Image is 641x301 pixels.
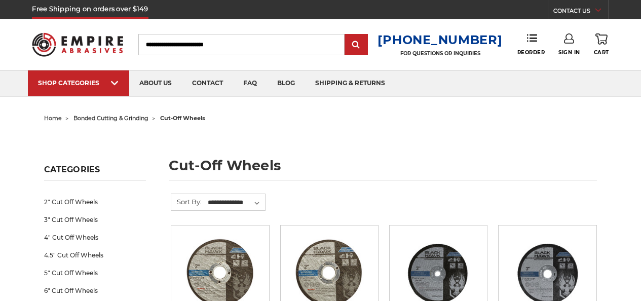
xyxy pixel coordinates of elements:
a: 2" Cut Off Wheels [44,193,146,211]
a: 3" Cut Off Wheels [44,211,146,229]
span: Sign In [558,49,580,56]
a: 6" Cut Off Wheels [44,282,146,299]
h5: Categories [44,165,146,180]
a: CONTACT US [553,5,609,19]
a: shipping & returns [305,70,395,96]
a: bonded cutting & grinding [73,115,148,122]
a: blog [267,70,305,96]
a: 4.5" Cut Off Wheels [44,246,146,264]
a: 5" Cut Off Wheels [44,264,146,282]
a: about us [129,70,182,96]
a: contact [182,70,233,96]
p: FOR QUESTIONS OR INQUIRIES [378,50,502,57]
img: Empire Abrasives [32,27,123,62]
a: Cart [594,33,609,56]
span: Reorder [517,49,545,56]
a: home [44,115,62,122]
a: faq [233,70,267,96]
h1: cut-off wheels [169,159,597,180]
input: Submit [346,35,366,55]
a: 4" Cut Off Wheels [44,229,146,246]
a: [PHONE_NUMBER] [378,32,502,47]
span: Cart [594,49,609,56]
a: Reorder [517,33,545,55]
select: Sort By: [206,195,265,210]
label: Sort By: [171,194,202,209]
span: cut-off wheels [160,115,205,122]
div: SHOP CATEGORIES [38,79,119,87]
